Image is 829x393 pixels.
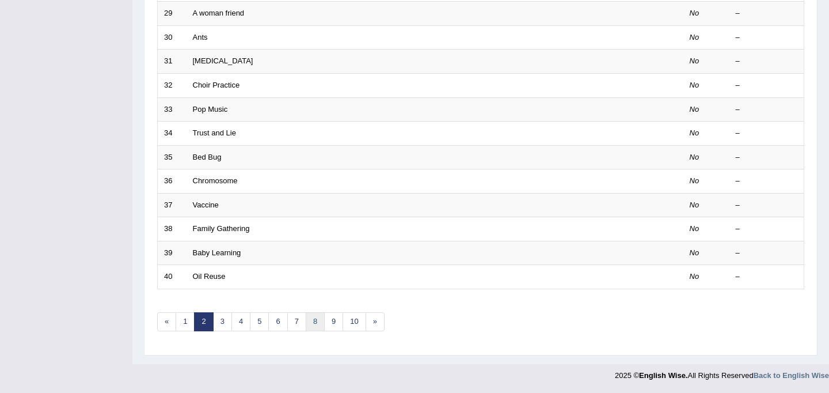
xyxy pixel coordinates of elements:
a: Back to English Wise [754,371,829,380]
a: Family Gathering [193,224,250,233]
td: 34 [158,122,187,146]
td: 38 [158,217,187,241]
em: No [690,153,699,161]
a: Baby Learning [193,248,241,257]
em: No [690,9,699,17]
td: 32 [158,73,187,97]
a: Bed Bug [193,153,222,161]
a: Pop Music [193,105,228,114]
em: No [690,176,699,185]
div: – [736,224,798,235]
em: No [690,105,699,114]
div: – [736,128,798,139]
a: 5 [250,312,269,331]
em: No [690,81,699,89]
a: 6 [268,312,287,331]
em: No [690,56,699,65]
a: 2 [194,312,213,331]
td: 35 [158,145,187,169]
div: – [736,56,798,67]
a: Ants [193,33,208,41]
em: No [690,224,699,233]
em: No [690,272,699,281]
a: Vaccine [193,201,219,209]
em: No [690,33,699,41]
em: No [690,248,699,257]
td: 37 [158,193,187,217]
a: Chromosome [193,176,238,185]
a: 1 [176,312,195,331]
td: 29 [158,2,187,26]
td: 36 [158,169,187,194]
td: 40 [158,265,187,289]
div: – [736,80,798,91]
a: 7 [287,312,306,331]
a: « [157,312,176,331]
div: – [736,200,798,211]
a: Choir Practice [193,81,240,89]
em: No [690,129,699,137]
td: 30 [158,25,187,50]
a: 8 [306,312,325,331]
a: » [366,312,385,331]
div: – [736,104,798,115]
a: A woman friend [193,9,245,17]
em: No [690,201,699,209]
a: Trust and Lie [193,129,236,137]
div: – [736,32,798,43]
td: 31 [158,50,187,74]
a: 10 [343,312,366,331]
a: 9 [324,312,343,331]
div: – [736,176,798,187]
td: 33 [158,97,187,122]
a: 4 [231,312,250,331]
a: [MEDICAL_DATA] [193,56,253,65]
a: 3 [213,312,232,331]
div: 2025 © All Rights Reserved [615,364,829,381]
a: Oil Reuse [193,272,226,281]
div: – [736,152,798,163]
div: – [736,271,798,282]
div: – [736,8,798,19]
td: 39 [158,241,187,265]
strong: English Wise. [639,371,687,380]
div: – [736,248,798,259]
